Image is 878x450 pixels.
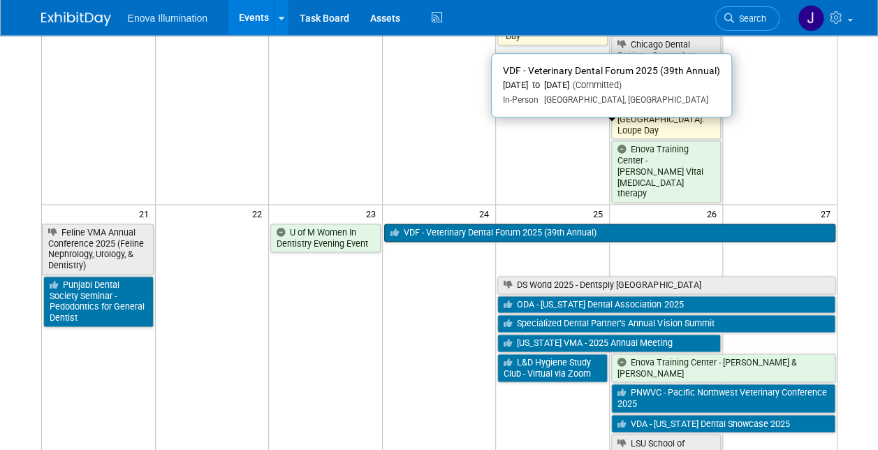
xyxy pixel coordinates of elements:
img: ExhibitDay [41,12,111,26]
span: 23 [365,205,382,222]
span: VDF - Veterinary Dental Forum 2025 (39th Annual) [503,65,720,76]
a: Specialized Dental Partner’s Annual Vision Summit [497,314,835,333]
a: DS World 2025 - Dentsply [GEOGRAPHIC_DATA] [497,276,835,294]
span: Enova Illumination [128,13,207,24]
a: Chicago Dental Society - September Regional Meeting Lecture Series [611,36,722,87]
div: [DATE] to [DATE] [503,80,720,92]
a: L&D Hygiene Study Club - Virtual via Zoom [497,354,608,382]
a: VDF - Veterinary Dental Forum 2025 (39th Annual) [384,224,835,242]
span: 27 [819,205,837,222]
span: In-Person [503,95,539,105]
a: Enova Training Center - [PERSON_NAME] Vital [MEDICAL_DATA] therapy [611,140,722,203]
a: Enova Training Center - [PERSON_NAME] & [PERSON_NAME] [611,354,835,382]
span: 21 [138,205,155,222]
a: Punjabi Dental Society Seminar - Pedodontics for General Dentist [43,276,154,327]
a: U of M Women In Dentistry Evening Event [270,224,381,252]
a: Search [715,6,780,31]
a: ODA - [US_STATE] Dental Association 2025 [497,296,835,314]
a: Feline VMA Annual Conference 2025 (Feline Nephrology, Urology, & Dentistry) [42,224,154,275]
span: 24 [478,205,495,222]
a: [US_STATE] VMA - 2025 Annual Meeting [497,334,721,352]
span: (Committed) [569,80,622,90]
a: VDA - [US_STATE] Dental Showcase 2025 [611,414,835,433]
a: PNWVC - Pacific Northwest Veterinary Conference 2025 [611,384,835,412]
span: 26 [705,205,722,222]
span: 25 [592,205,609,222]
span: [GEOGRAPHIC_DATA], [GEOGRAPHIC_DATA] [539,95,708,105]
span: 22 [251,205,268,222]
span: Search [734,13,766,24]
img: JeffD Dyll [798,5,824,31]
